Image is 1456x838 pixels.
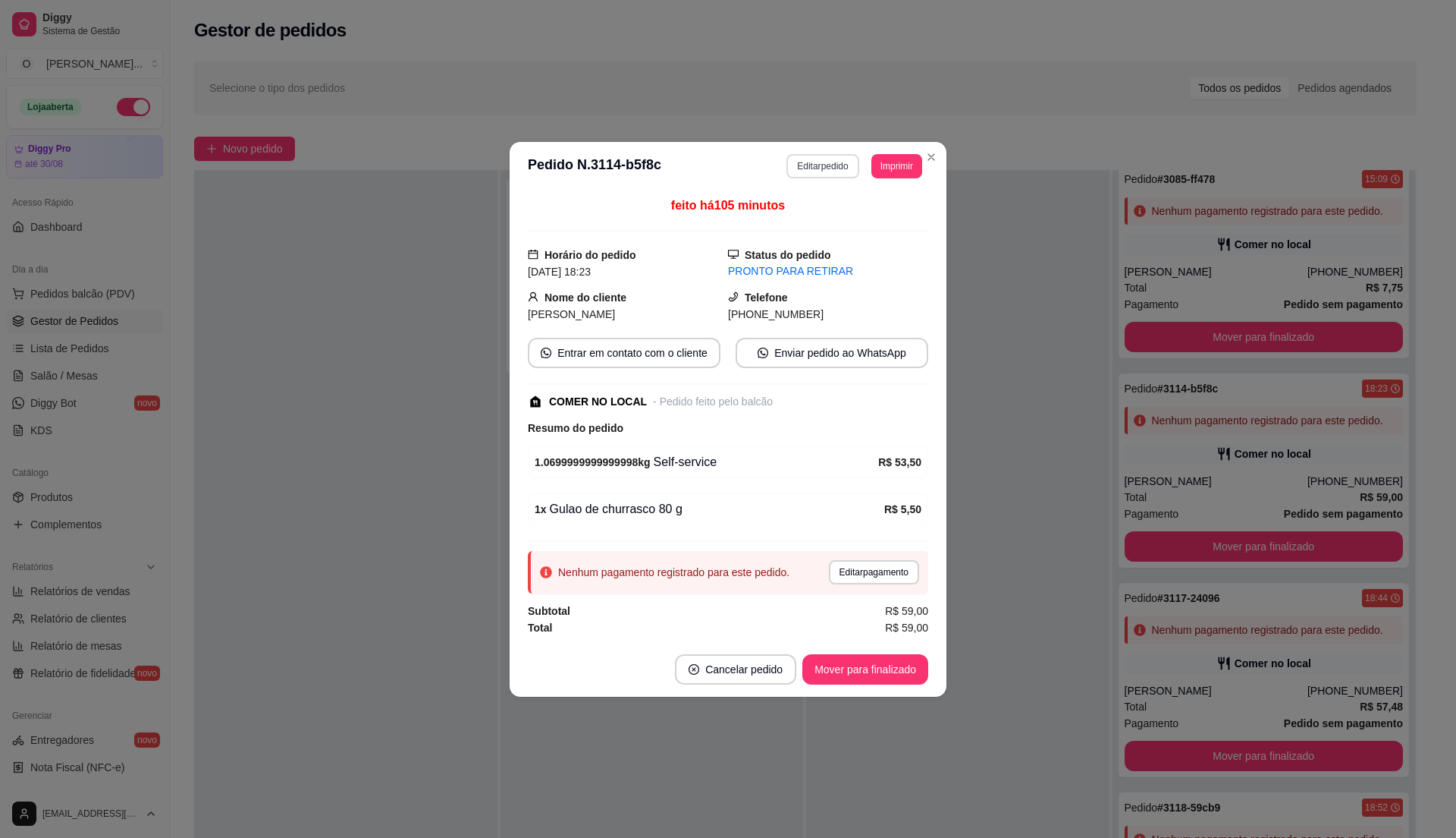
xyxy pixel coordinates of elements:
[675,654,796,685] button: close-circleCancelar pedido
[745,249,831,261] strong: Status do pedido
[728,249,739,260] span: desktop
[802,654,928,685] button: Mover para finalizado
[535,456,651,468] strong: 1.0699999999999998 kg
[541,348,551,358] span: whats-app
[871,154,922,178] button: Imprimir
[558,565,789,580] div: Nenhum pagamento registrado para este pedido.
[535,503,547,515] strong: 1 x
[745,291,788,304] strong: Telefone
[878,456,921,468] strong: R$ 53,50
[758,348,768,358] span: whats-app
[884,503,921,515] strong: R$ 5,50
[528,154,661,178] h3: Pedido N. 3114-b5f8c
[535,500,884,518] div: Gulao de churrasco 80 g
[885,619,928,636] span: R$ 59,00
[786,154,858,178] button: Editarpedido
[528,266,591,278] span: [DATE] 18:23
[528,291,538,302] span: user
[535,453,878,471] div: Self-service
[653,394,773,410] div: - Pedido feito pelo balcão
[549,394,647,410] div: COMER NO LOCAL
[885,603,928,619] span: R$ 59,00
[736,338,928,368] button: whats-appEnviar pedido ao WhatsApp
[544,249,636,261] strong: Horário do pedido
[829,560,919,584] button: Editarpagamento
[919,145,943,169] button: Close
[528,622,552,634] strong: Total
[728,291,739,302] span: phone
[728,308,824,320] span: [PHONE_NUMBER]
[728,263,928,279] div: PRONTO PARA RETIRAR
[671,199,785,212] span: feito há 105 minutos
[544,291,626,304] strong: Nome do cliente
[689,664,699,675] span: close-circle
[528,249,538,260] span: calendar
[528,605,570,617] strong: Subtotal
[528,338,720,368] button: whats-appEntrar em contato com o cliente
[528,422,623,434] strong: Resumo do pedido
[528,308,615,320] span: [PERSON_NAME]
